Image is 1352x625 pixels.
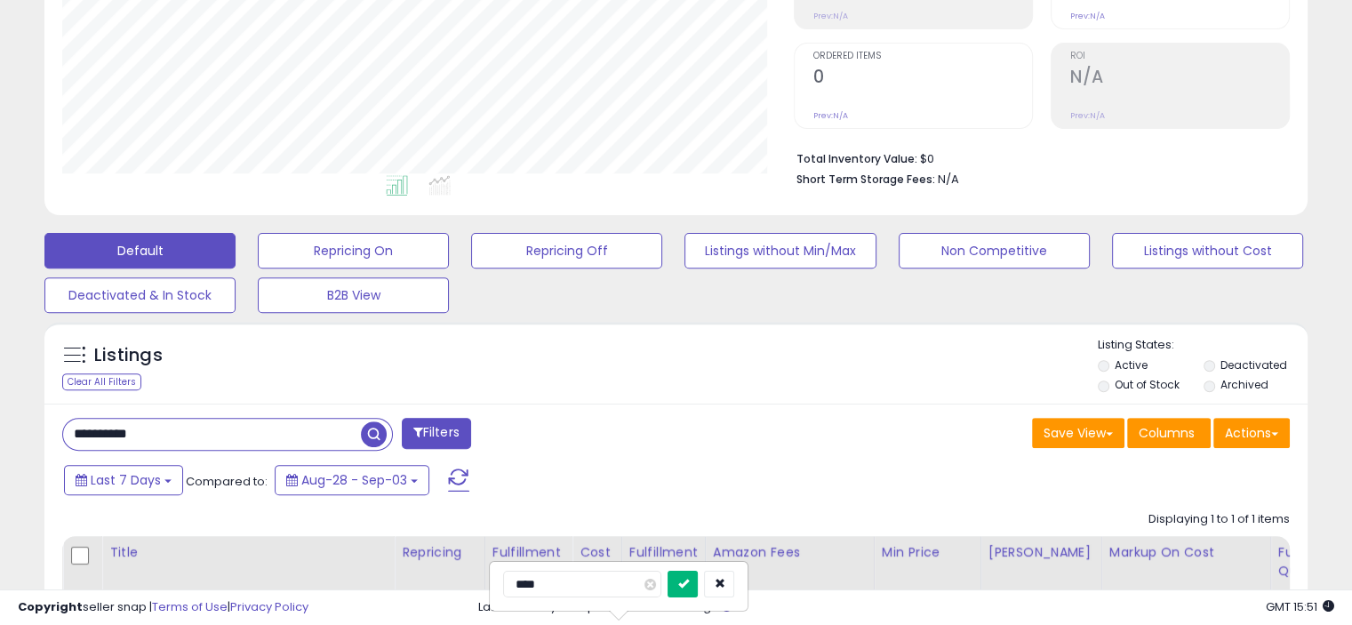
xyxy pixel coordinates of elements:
[1032,418,1124,448] button: Save View
[580,543,614,562] div: Cost
[109,543,387,562] div: Title
[899,233,1090,268] button: Non Competitive
[1278,543,1340,581] div: Fulfillable Quantity
[796,151,917,166] b: Total Inventory Value:
[1101,536,1270,606] th: The percentage added to the cost of goods (COGS) that forms the calculator for Min & Max prices.
[152,598,228,615] a: Terms of Use
[1098,337,1308,354] p: Listing States:
[813,67,1032,91] h2: 0
[1127,418,1211,448] button: Columns
[796,147,1276,168] li: $0
[1220,357,1286,373] label: Deactivated
[1112,233,1303,268] button: Listings without Cost
[1109,543,1263,562] div: Markup on Cost
[492,543,564,562] div: Fulfillment
[275,465,429,495] button: Aug-28 - Sep-03
[629,543,698,581] div: Fulfillment Cost
[94,343,163,368] h5: Listings
[258,233,449,268] button: Repricing On
[258,277,449,313] button: B2B View
[684,233,876,268] button: Listings without Min/Max
[796,172,935,187] b: Short Term Storage Fees:
[1070,11,1105,21] small: Prev: N/A
[471,233,662,268] button: Repricing Off
[1139,424,1195,442] span: Columns
[813,11,848,21] small: Prev: N/A
[44,277,236,313] button: Deactivated & In Stock
[1213,418,1290,448] button: Actions
[1148,511,1290,528] div: Displaying 1 to 1 of 1 items
[1266,598,1334,615] span: 2025-09-11 15:51 GMT
[1115,357,1148,373] label: Active
[938,171,959,188] span: N/A
[402,418,471,449] button: Filters
[1070,110,1105,121] small: Prev: N/A
[1070,67,1289,91] h2: N/A
[301,471,407,489] span: Aug-28 - Sep-03
[91,471,161,489] span: Last 7 Days
[713,543,867,562] div: Amazon Fees
[18,598,83,615] strong: Copyright
[44,233,236,268] button: Default
[478,599,1334,616] div: Last InventoryLab Update: 48 minutes ago.
[813,110,848,121] small: Prev: N/A
[988,543,1094,562] div: [PERSON_NAME]
[18,599,308,616] div: seller snap | |
[402,543,477,562] div: Repricing
[230,598,308,615] a: Privacy Policy
[186,473,268,490] span: Compared to:
[1115,377,1180,392] label: Out of Stock
[64,465,183,495] button: Last 7 Days
[1070,52,1289,61] span: ROI
[813,52,1032,61] span: Ordered Items
[62,373,141,390] div: Clear All Filters
[1220,377,1268,392] label: Archived
[882,543,973,562] div: Min Price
